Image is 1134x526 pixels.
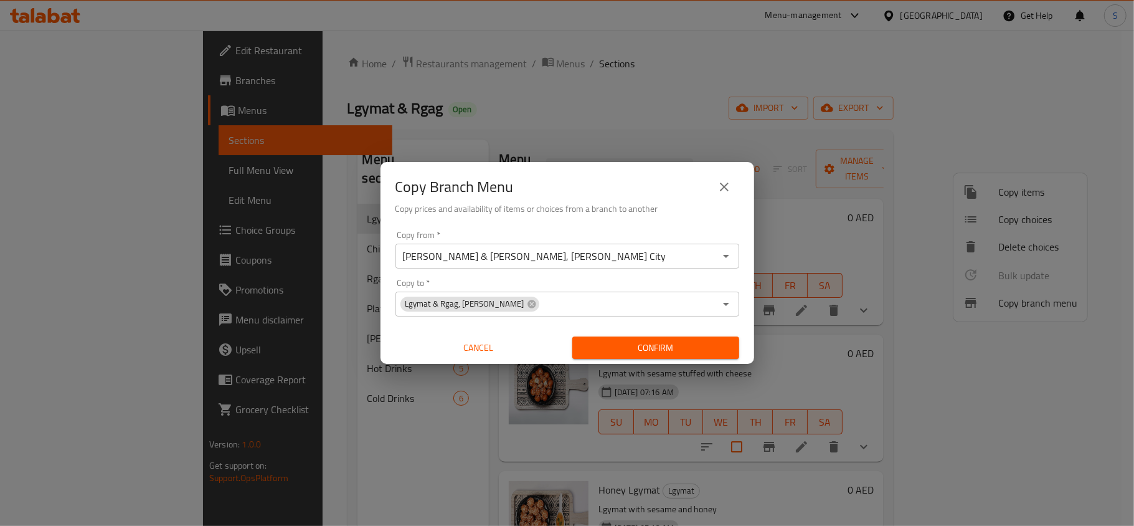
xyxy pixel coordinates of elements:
[582,340,729,356] span: Confirm
[395,337,562,360] button: Cancel
[395,202,739,216] h6: Copy prices and availability of items or choices from a branch to another
[717,247,735,265] button: Open
[395,177,514,197] h2: Copy Branch Menu
[709,172,739,202] button: close
[572,337,739,360] button: Confirm
[400,340,557,356] span: Cancel
[400,297,539,312] div: Lgymat & Rgag, [PERSON_NAME]
[717,295,735,313] button: Open
[400,298,529,310] span: Lgymat & Rgag, [PERSON_NAME]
